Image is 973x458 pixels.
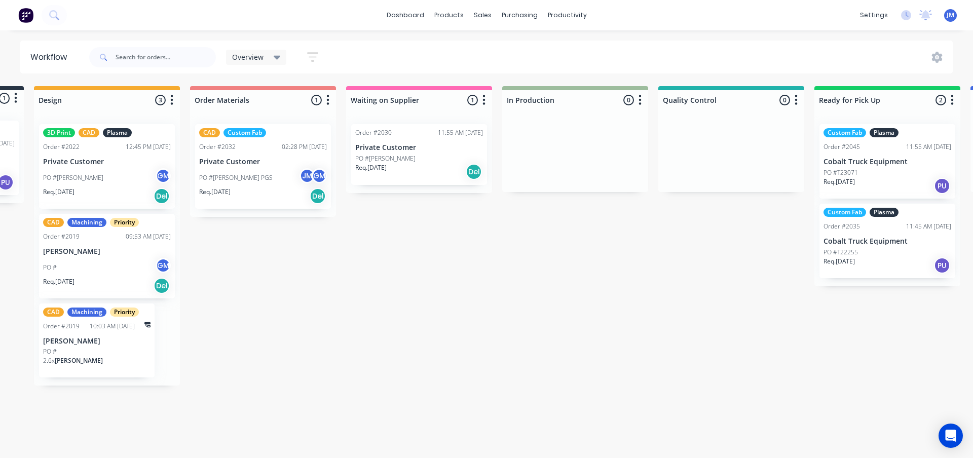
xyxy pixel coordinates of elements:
[824,142,860,151] div: Order #2045
[824,222,860,231] div: Order #2035
[824,208,866,217] div: Custom Fab
[199,173,273,182] p: PO #[PERSON_NAME] PGS
[156,258,171,273] div: GM
[469,8,497,23] div: sales
[43,356,55,365] span: 2.6 x
[43,218,64,227] div: CAD
[870,208,899,217] div: Plasma
[824,248,858,257] p: PO #T22255
[824,257,855,266] p: Req. [DATE]
[310,188,326,204] div: Del
[939,424,963,448] div: Open Intercom Messenger
[39,303,155,378] div: CADMachiningPriorityOrder #201910:03 AM [DATE][PERSON_NAME]PO #2.6x[PERSON_NAME]
[110,308,139,317] div: Priority
[870,128,899,137] div: Plasma
[355,154,416,163] p: PO #[PERSON_NAME]
[43,347,57,356] p: PO #
[824,128,866,137] div: Custom Fab
[429,8,469,23] div: products
[67,218,106,227] div: Machining
[199,187,231,197] p: Req. [DATE]
[223,128,266,137] div: Custom Fab
[466,164,482,180] div: Del
[351,124,487,185] div: Order #203011:55 AM [DATE]Private CustomerPO #[PERSON_NAME]Req.[DATE]Del
[30,51,72,63] div: Workflow
[355,128,392,137] div: Order #2030
[39,214,175,298] div: CADMachiningPriorityOrder #201909:53 AM [DATE][PERSON_NAME]PO #GMReq.[DATE]Del
[43,187,74,197] p: Req. [DATE]
[906,142,951,151] div: 11:55 AM [DATE]
[126,142,171,151] div: 12:45 PM [DATE]
[18,8,33,23] img: Factory
[43,232,80,241] div: Order #2019
[824,237,951,246] p: Cobalt Truck Equipment
[43,158,171,166] p: Private Customer
[355,163,387,172] p: Req. [DATE]
[543,8,592,23] div: productivity
[300,168,315,183] div: JM
[126,232,171,241] div: 09:53 AM [DATE]
[55,356,103,365] span: [PERSON_NAME]
[90,322,135,331] div: 10:03 AM [DATE]
[497,8,543,23] div: purchasing
[43,173,103,182] p: PO #[PERSON_NAME]
[43,263,57,272] p: PO #
[824,168,858,177] p: PO #T23071
[232,52,264,62] span: Overview
[947,11,954,20] span: JM
[43,337,151,346] p: [PERSON_NAME]
[355,143,483,152] p: Private Customer
[116,47,216,67] input: Search for orders...
[43,247,171,256] p: [PERSON_NAME]
[824,177,855,186] p: Req. [DATE]
[282,142,327,151] div: 02:28 PM [DATE]
[43,128,75,137] div: 3D Print
[43,277,74,286] p: Req. [DATE]
[43,322,80,331] div: Order #2019
[156,168,171,183] div: GM
[819,124,955,199] div: Custom FabPlasmaOrder #204511:55 AM [DATE]Cobalt Truck EquipmentPO #T23071Req.[DATE]PU
[199,128,220,137] div: CAD
[934,178,950,194] div: PU
[199,158,327,166] p: Private Customer
[312,168,327,183] div: GM
[855,8,893,23] div: settings
[110,218,139,227] div: Priority
[154,278,170,294] div: Del
[43,308,64,317] div: CAD
[79,128,99,137] div: CAD
[103,128,132,137] div: Plasma
[819,204,955,278] div: Custom FabPlasmaOrder #203511:45 AM [DATE]Cobalt Truck EquipmentPO #T22255Req.[DATE]PU
[195,124,331,209] div: CADCustom FabOrder #203202:28 PM [DATE]Private CustomerPO #[PERSON_NAME] PGSJMGMReq.[DATE]Del
[67,308,106,317] div: Machining
[906,222,951,231] div: 11:45 AM [DATE]
[154,188,170,204] div: Del
[43,142,80,151] div: Order #2022
[39,124,175,209] div: 3D PrintCADPlasmaOrder #202212:45 PM [DATE]Private CustomerPO #[PERSON_NAME]GMReq.[DATE]Del
[824,158,951,166] p: Cobalt Truck Equipment
[438,128,483,137] div: 11:55 AM [DATE]
[199,142,236,151] div: Order #2032
[934,257,950,274] div: PU
[382,8,429,23] a: dashboard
